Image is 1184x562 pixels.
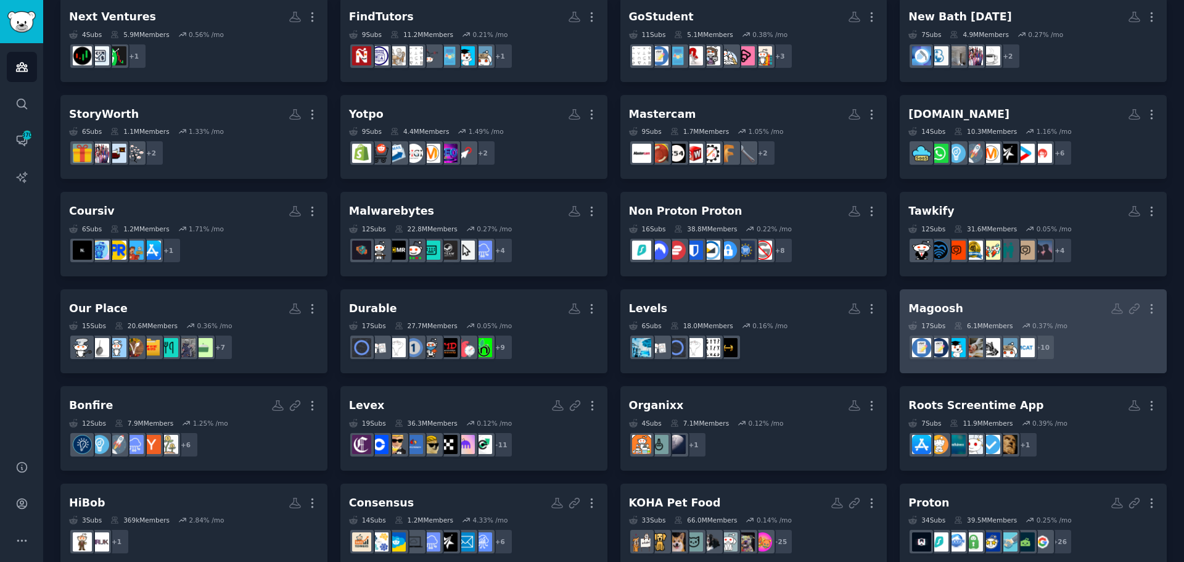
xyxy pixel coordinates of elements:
[194,338,213,357] img: cookingforbeginners
[900,386,1167,471] a: Roots Screentime App7Subs11.9MMembers0.39% /mo+1StoicismgetdisciplinedproductivityMindfulnessMedi...
[1033,241,1052,260] img: datingadviceformen
[69,204,115,219] div: Coursiv
[670,419,729,428] div: 7.1M Members
[649,338,668,357] img: loseit
[69,127,102,136] div: 6 Sub s
[456,144,475,163] img: PPC
[736,241,755,260] img: BuyFromEU
[155,238,181,263] div: + 1
[981,435,1000,454] img: getdisciplined
[667,241,686,260] img: Express_VPN
[753,532,772,552] img: aww
[90,435,109,454] img: Entrepreneur
[1016,338,1035,357] img: Mcat
[438,144,458,163] img: SEO
[487,43,513,69] div: + 1
[718,46,738,65] img: homeschool
[349,419,386,428] div: 19 Sub s
[387,532,406,552] img: salesforce
[912,46,931,65] img: BathroomRemodeling
[395,321,458,330] div: 27.7M Members
[352,435,371,454] img: Crypto_Currency_News
[387,46,406,65] img: TutorsHelpingTutors
[349,127,382,136] div: 9 Sub s
[908,398,1043,413] div: Roots Screentime App
[620,386,887,471] a: Organixx4Subs7.1MMembers0.12% /mo+1sleep45PlusSkincareSupplements
[69,321,106,330] div: 15 Sub s
[107,144,126,163] img: RedditForGrownups
[404,46,423,65] img: learnmath
[90,241,109,260] img: artificial
[456,435,475,454] img: Kraken
[60,95,327,180] a: StoryWorth6Subs1.1MMembers1.33% /mo+2GenealogyRedditForGrownupsAgingParentsGiftIdeas
[1037,225,1072,233] div: 0.05 % /mo
[473,435,492,454] img: CryptoMoonShots
[674,516,737,524] div: 66.0M Members
[107,338,126,357] img: recipes
[684,241,703,260] img: Bitwarden
[629,321,662,330] div: 6 Sub s
[1028,30,1063,39] div: 0.27 % /mo
[125,338,144,357] img: veganrecipes
[752,30,787,39] div: 0.38 % /mo
[69,225,102,233] div: 6 Sub s
[767,238,793,263] div: + 8
[701,46,720,65] img: workingmoms
[469,127,504,136] div: 1.49 % /mo
[900,289,1167,374] a: Magoosh17Subs6.1MMembers0.37% /mo+10McatGetStudyingGMATpreparationGREpreparationstudytipsACTSat
[947,144,966,163] img: Entrepreneur
[369,532,388,552] img: SalesOperations
[908,204,954,219] div: Tawkify
[60,289,327,374] a: Our Place15Subs20.6MMembers0.36% /mo+7cookingforbeginnersKitchenConfidentialEasy_RecipesTopSecret...
[69,398,113,413] div: Bonfire
[632,241,651,260] img: surfshark
[670,127,729,136] div: 1.7M Members
[115,321,178,330] div: 20.6M Members
[954,516,1017,524] div: 39.5M Members
[395,225,458,233] div: 22.8M Members
[998,144,1017,163] img: SaaSMarketing
[73,241,92,260] img: ArtificialNtelligence
[632,435,651,454] img: Supplements
[908,30,941,39] div: 7 Sub s
[189,30,224,39] div: 0.56 % /mo
[69,419,106,428] div: 12 Sub s
[73,338,92,357] img: AskCulinary
[629,107,696,122] div: Mastercam
[477,321,512,330] div: 0.05 % /mo
[438,241,458,260] img: steamsupport
[998,435,1017,454] img: Stoicism
[142,241,161,260] img: iosapps
[629,30,666,39] div: 11 Sub s
[90,532,109,552] img: HumanResourcesUK
[473,46,492,65] img: GetStudying
[749,419,784,428] div: 0.12 % /mo
[981,144,1000,163] img: marketing
[995,43,1021,69] div: + 2
[438,435,458,454] img: OKX
[369,241,388,260] img: techsupport
[142,338,161,357] img: TopSecretRecipes
[629,516,666,524] div: 33 Sub s
[900,95,1167,180] a: [DOMAIN_NAME]14Subs10.3MMembers1.16% /mo+6ChatbotsstartupSaaSMarketingmarketingstartupsEntreprene...
[629,9,694,25] div: GoStudent
[750,140,776,166] div: + 2
[701,338,720,357] img: Exercise
[718,144,738,163] img: Fusion360
[121,43,147,69] div: + 1
[1046,140,1072,166] div: + 6
[340,192,607,276] a: Malwarebytes12Subs22.8MMembers0.27% /mo+4SaaSScamssteamsupportcomputerhelpsysadminpcmasterracetec...
[349,9,414,25] div: FindTutors
[900,192,1167,276] a: Tawkify12Subs31.6MMembers0.05% /mo+4datingadviceformendatingoverfiftyrelationshipsrelationship_ad...
[629,127,662,136] div: 9 Sub s
[487,529,513,555] div: + 6
[421,144,440,163] img: DigitalMarketing
[908,516,945,524] div: 34 Sub s
[684,144,703,163] img: SolidWorks
[369,435,388,454] img: CoinBase
[404,144,423,163] img: digimarketeronline
[736,144,755,163] img: MechanicalEngineering
[473,241,492,260] img: SaaS
[1046,529,1072,555] div: + 26
[736,46,755,65] img: Preply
